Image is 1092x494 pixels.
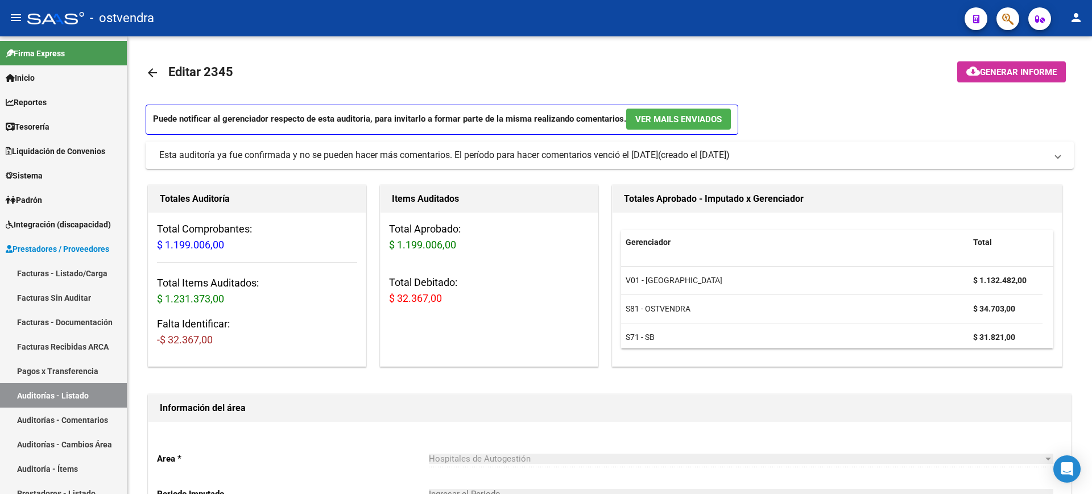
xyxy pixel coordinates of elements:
[6,194,42,206] span: Padrón
[157,293,224,305] span: $ 1.231.373,00
[973,276,1027,285] strong: $ 1.132.482,00
[168,65,233,79] span: Editar 2345
[146,142,1074,169] mat-expansion-panel-header: Esta auditoría ya fue confirmada y no se pueden hacer más comentarios. El período para hacer come...
[626,238,671,247] span: Gerenciador
[157,239,224,251] span: $ 1.199.006,00
[429,454,531,464] span: Hospitales de Autogestión
[157,453,429,465] p: Area *
[6,169,43,182] span: Sistema
[90,6,154,31] span: - ostvendra
[624,190,1050,208] h1: Totales Aprobado - Imputado x Gerenciador
[6,218,111,231] span: Integración (discapacidad)
[635,114,722,124] span: Ver Mails Enviados
[160,399,1060,417] h1: Información del área
[658,149,730,161] span: (creado el [DATE])
[973,304,1015,313] strong: $ 34.703,00
[6,145,105,157] span: Liquidación de Convenios
[626,304,690,313] span: S81 - OSTVENDRA
[146,66,159,80] mat-icon: arrow_back
[957,61,1066,82] button: Generar informe
[980,67,1057,77] span: Generar informe
[392,190,586,208] h1: Items Auditados
[160,190,354,208] h1: Totales Auditoría
[6,243,109,255] span: Prestadores / Proveedores
[146,105,738,135] p: Puede notificar al gerenciador respecto de esta auditoria, para invitarlo a formar parte de la mi...
[626,276,722,285] span: V01 - [GEOGRAPHIC_DATA]
[1053,455,1081,483] div: Open Intercom Messenger
[157,275,357,307] h3: Total Items Auditados:
[157,334,213,346] span: -$ 32.367,00
[973,238,992,247] span: Total
[6,96,47,109] span: Reportes
[1069,11,1083,24] mat-icon: person
[157,221,357,253] h3: Total Comprobantes:
[973,333,1015,342] strong: $ 31.821,00
[626,333,655,342] span: S71 - SB
[157,316,357,348] h3: Falta Identificar:
[389,239,456,251] span: $ 1.199.006,00
[6,47,65,60] span: Firma Express
[389,275,589,306] h3: Total Debitado:
[6,72,35,84] span: Inicio
[159,149,658,161] div: Esta auditoría ya fue confirmada y no se pueden hacer más comentarios. El período para hacer come...
[621,230,969,255] datatable-header-cell: Gerenciador
[626,109,731,130] button: Ver Mails Enviados
[6,121,49,133] span: Tesorería
[389,221,589,253] h3: Total Aprobado:
[966,64,980,78] mat-icon: cloud_download
[9,11,23,24] mat-icon: menu
[969,230,1043,255] datatable-header-cell: Total
[389,292,442,304] span: $ 32.367,00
